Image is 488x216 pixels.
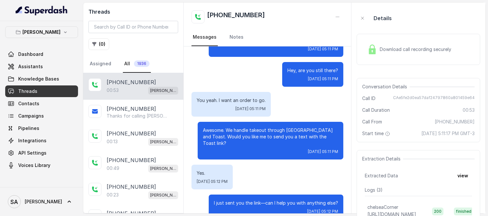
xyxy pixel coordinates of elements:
p: [PERSON_NAME] [150,139,176,145]
span: Campaigns [18,113,44,119]
span: [DATE] 05:12 PM [307,209,338,214]
span: 1936 [134,60,150,67]
span: Pipelines [18,125,39,132]
nav: Tabs [191,29,343,46]
p: 00:23 [107,192,119,198]
span: [DATE] 05:11 PM [308,46,338,52]
span: Contacts [18,100,39,107]
a: All1936 [123,55,151,73]
span: Voices Library [18,162,50,169]
h2: Threads [88,8,178,16]
a: API Settings [5,147,78,159]
a: Assigned [88,55,112,73]
p: [PERSON_NAME] [23,28,61,36]
input: Search by Call ID or Phone Number [88,21,178,33]
span: [DATE] 05:11 PM [308,76,338,82]
p: Yes. [197,170,228,176]
span: CAe5fe2d0ea57daf24797860a801459e64 [393,95,475,102]
a: Pipelines [5,122,78,134]
a: Messages [191,29,218,46]
span: finished [454,208,473,215]
span: 200 [432,208,443,215]
a: Dashboard [5,48,78,60]
span: API Settings [18,150,46,156]
p: [PERSON_NAME] [150,87,176,94]
p: [PHONE_NUMBER] [107,183,156,191]
p: [PERSON_NAME] [150,165,176,172]
span: [PHONE_NUMBER] [435,119,475,125]
p: chelseaCorner [367,204,398,210]
p: 00:49 [107,165,119,172]
p: [PHONE_NUMBER] [107,156,156,164]
button: view [454,170,472,182]
p: [PERSON_NAME] [150,192,176,198]
p: [PHONE_NUMBER] [107,78,156,86]
span: Integrations [18,137,46,144]
a: Threads [5,85,78,97]
h2: [PHONE_NUMBER] [207,10,265,23]
span: 00:53 [463,107,475,113]
p: Hey, are you still there? [287,67,338,74]
a: Campaigns [5,110,78,122]
p: Thanks for calling [PERSON_NAME]! Want to pick up your order? [URL][DOMAIN_NAME] [107,113,169,119]
span: [PERSON_NAME] [25,198,62,205]
p: [PHONE_NUMBER] [107,130,156,137]
span: Start time [362,130,391,137]
a: Assistants [5,61,78,72]
p: Details [374,14,392,22]
p: Logs ( 3 ) [365,187,472,193]
p: I just sent you the link—can I help you with anything else? [214,200,338,206]
p: 00:13 [107,138,118,145]
span: Call From [362,119,382,125]
span: [DATE] 05:12 PM [197,179,228,184]
img: Lock Icon [367,44,377,54]
p: Awesome. We handle takeout through [GEOGRAPHIC_DATA] and Toast. Would you like me to send you a t... [203,127,338,146]
span: Download call recording securely [380,46,454,53]
img: light.svg [16,5,68,16]
a: Integrations [5,135,78,146]
span: Extraction Details [362,156,403,162]
span: [DATE] 5:11:17 PM GMT-3 [421,130,475,137]
span: Threads [18,88,37,95]
span: Dashboard [18,51,43,57]
span: Conversation Details [362,83,410,90]
span: Assistants [18,63,43,70]
text: SA [11,198,18,205]
a: Notes [228,29,245,46]
button: [PERSON_NAME] [5,26,78,38]
p: You yeah. I want an order to go. [197,97,266,104]
p: [PHONE_NUMBER] [107,105,156,113]
span: Call Duration [362,107,390,113]
button: (0) [88,38,109,50]
span: Knowledge Bases [18,76,59,82]
a: Knowledge Bases [5,73,78,85]
a: Voices Library [5,159,78,171]
a: Contacts [5,98,78,109]
span: [DATE] 05:11 PM [235,106,266,111]
span: Call ID [362,95,376,102]
span: [DATE] 05:11 PM [308,149,338,154]
nav: Tabs [88,55,178,73]
span: Extracted Data [365,172,398,179]
p: 00:53 [107,87,119,94]
a: [PERSON_NAME] [5,193,78,211]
